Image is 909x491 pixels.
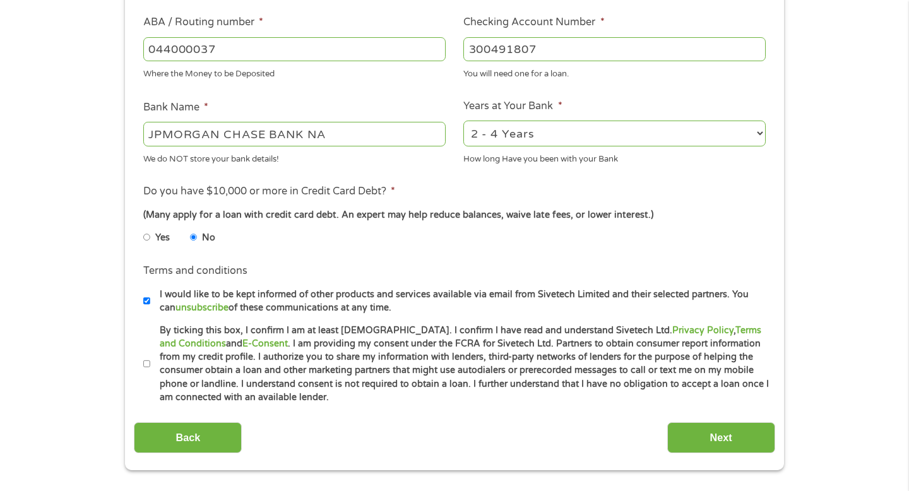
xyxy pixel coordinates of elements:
[143,101,208,114] label: Bank Name
[667,422,775,453] input: Next
[150,288,769,315] label: I would like to be kept informed of other products and services available via email from Sivetech...
[143,37,446,61] input: 263177916
[143,148,446,165] div: We do NOT store your bank details!
[463,37,766,61] input: 345634636
[150,324,769,405] label: By ticking this box, I confirm I am at least [DEMOGRAPHIC_DATA]. I confirm I have read and unders...
[463,64,766,81] div: You will need one for a loan.
[175,302,229,313] a: unsubscribe
[143,64,446,81] div: Where the Money to be Deposited
[202,231,215,245] label: No
[143,16,263,29] label: ABA / Routing number
[672,325,734,336] a: Privacy Policy
[242,338,288,349] a: E-Consent
[155,231,170,245] label: Yes
[143,185,395,198] label: Do you have $10,000 or more in Credit Card Debt?
[463,16,604,29] label: Checking Account Number
[143,264,247,278] label: Terms and conditions
[160,325,761,349] a: Terms and Conditions
[463,148,766,165] div: How long Have you been with your Bank
[143,208,766,222] div: (Many apply for a loan with credit card debt. An expert may help reduce balances, waive late fees...
[134,422,242,453] input: Back
[463,100,562,113] label: Years at Your Bank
